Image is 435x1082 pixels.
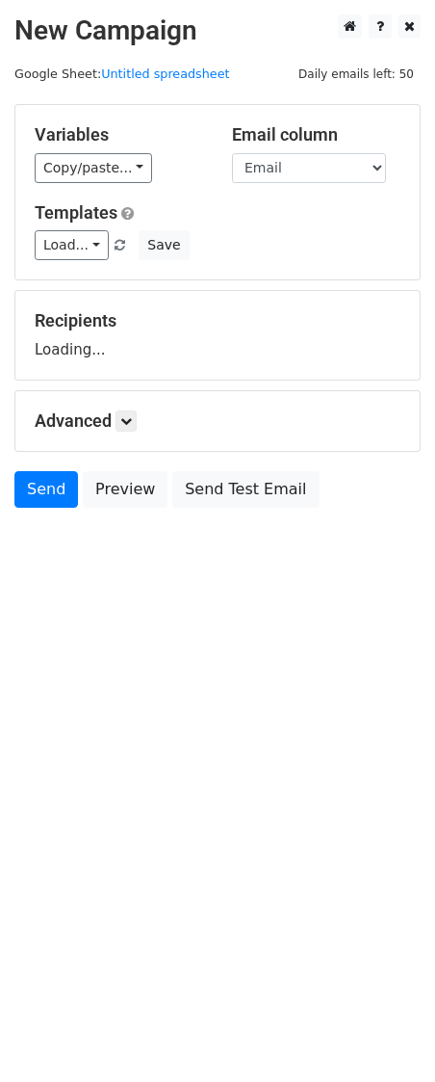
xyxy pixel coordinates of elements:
a: Templates [35,202,117,223]
h5: Recipients [35,310,400,331]
span: Daily emails left: 50 [292,64,421,85]
h5: Email column [232,124,400,145]
a: Send Test Email [172,471,319,508]
small: Google Sheet: [14,66,230,81]
button: Save [139,230,189,260]
div: Loading... [35,310,400,360]
a: Untitled spreadsheet [101,66,229,81]
h5: Advanced [35,410,400,432]
a: Copy/paste... [35,153,152,183]
a: Load... [35,230,109,260]
a: Daily emails left: 50 [292,66,421,81]
h2: New Campaign [14,14,421,47]
a: Preview [83,471,167,508]
a: Send [14,471,78,508]
h5: Variables [35,124,203,145]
